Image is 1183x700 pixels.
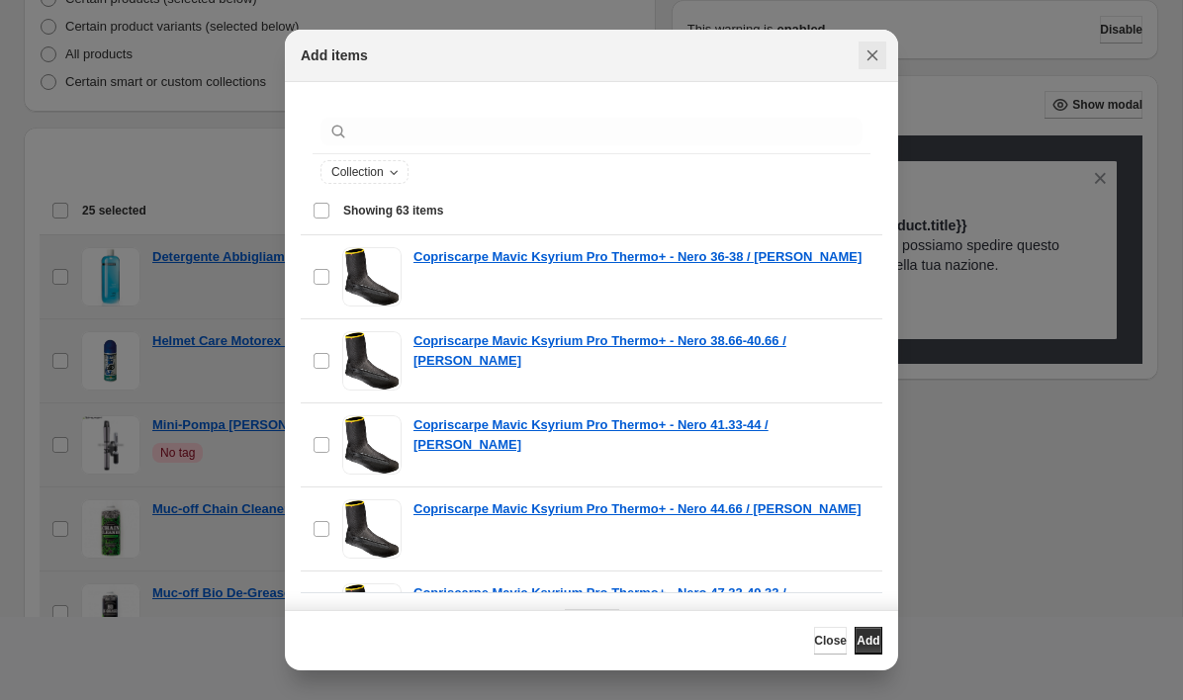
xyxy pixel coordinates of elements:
span: Close [814,633,847,649]
a: Copriscarpe Mavic Ksyrium Pro Thermo+ - Nero 36-38 / [PERSON_NAME] [413,247,862,267]
span: Showing 63 items [343,203,443,219]
img: Copriscarpe Mavic Ksyrium Pro Thermo+ - Nero 47.33-49.33 / Nero [342,583,402,643]
img: Copriscarpe Mavic Ksyrium Pro Thermo+ - Nero 41.33-44 / Nero [342,415,402,475]
button: Add [855,627,882,655]
span: Collection [331,164,384,180]
a: Copriscarpe Mavic Ksyrium Pro Thermo+ - Nero 38.66-40.66 / [PERSON_NAME] [413,331,870,371]
h2: Add items [301,45,368,65]
button: Close [859,42,886,69]
span: Add [857,633,879,649]
nav: Pagination [565,609,619,637]
a: Copriscarpe Mavic Ksyrium Pro Thermo+ - Nero 41.33-44 / [PERSON_NAME] [413,415,870,455]
img: Copriscarpe Mavic Ksyrium Pro Thermo+ - Nero 44.66 / Nero [342,499,402,559]
button: Next [591,609,619,637]
button: Close [814,627,847,655]
button: Collection [321,161,408,183]
img: Copriscarpe Mavic Ksyrium Pro Thermo+ - Nero 36-38 / Nero [342,247,402,306]
a: Copriscarpe Mavic Ksyrium Pro Thermo+ - Nero 44.66 / [PERSON_NAME] [413,499,862,519]
img: Copriscarpe Mavic Ksyrium Pro Thermo+ - Nero 38.66-40.66 / Nero [342,331,402,391]
a: Copriscarpe Mavic Ksyrium Pro Thermo+ - Nero 47.33-49.33 / [PERSON_NAME] [413,583,870,623]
